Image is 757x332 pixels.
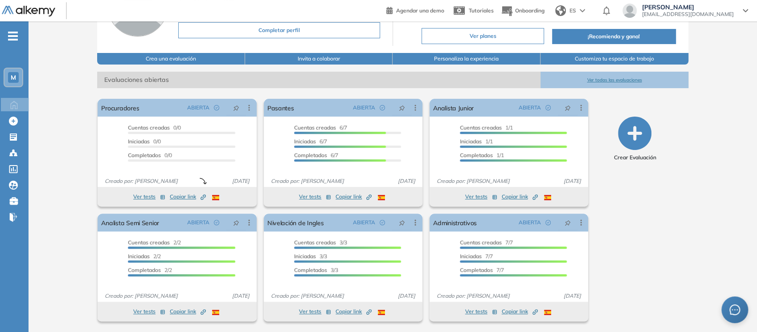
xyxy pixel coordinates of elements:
[642,11,734,18] span: [EMAIL_ADDRESS][DOMAIN_NAME]
[233,219,239,226] span: pushpin
[128,152,172,158] span: 0/0
[396,7,444,14] span: Agendar una demo
[2,6,55,17] img: Logo
[336,306,372,317] button: Copiar link
[128,253,161,259] span: 2/2
[294,152,327,158] span: Completados
[393,53,540,65] button: Personaliza la experiencia
[502,193,538,201] span: Copiar link
[299,191,331,202] button: Ver tests
[294,138,316,145] span: Iniciadas
[294,267,327,273] span: Completados
[101,99,139,117] a: Procuradores
[552,29,676,44] button: ¡Recomienda y gana!
[178,22,380,38] button: Completar perfil
[394,292,419,300] span: [DATE]
[336,308,372,316] span: Copiar link
[128,152,161,158] span: Completados
[128,253,150,259] span: Iniciadas
[267,177,348,185] span: Creado por: [PERSON_NAME]
[101,214,159,231] a: Analista Semi Senior
[245,53,393,65] button: Invita a colaborar
[267,292,348,300] span: Creado por: [PERSON_NAME]
[294,267,338,273] span: 3/3
[460,239,513,246] span: 7/7
[170,308,206,316] span: Copiar link
[558,101,577,115] button: pushpin
[544,310,551,315] img: ESP
[386,4,444,15] a: Agendar una demo
[555,5,566,16] img: world
[580,9,585,12] img: arrow
[229,292,253,300] span: [DATE]
[399,219,405,226] span: pushpin
[515,7,544,14] span: Onboarding
[469,7,494,14] span: Tutoriales
[569,7,576,15] span: ES
[433,177,513,185] span: Creado por: [PERSON_NAME]
[421,28,544,44] button: Ver planes
[294,138,327,145] span: 6/7
[558,215,577,230] button: pushpin
[565,219,571,226] span: pushpin
[399,104,405,111] span: pushpin
[540,53,688,65] button: Customiza tu espacio de trabajo
[267,99,294,117] a: Pasantes
[226,215,246,230] button: pushpin
[187,104,209,112] span: ABIERTA
[560,292,585,300] span: [DATE]
[460,267,493,273] span: Completados
[294,239,347,246] span: 3/3
[294,124,347,131] span: 6/7
[502,306,538,317] button: Copiar link
[729,304,740,315] span: message
[642,4,734,11] span: [PERSON_NAME]
[11,74,16,81] span: M
[560,177,585,185] span: [DATE]
[294,124,336,131] span: Cuentas creadas
[353,104,375,112] span: ABIERTA
[294,253,316,259] span: Iniciadas
[392,101,412,115] button: pushpin
[128,239,181,246] span: 2/2
[460,267,504,273] span: 7/7
[229,177,253,185] span: [DATE]
[433,99,474,117] a: Analista Junior
[128,124,170,131] span: Cuentas creadas
[378,310,385,315] img: ESP
[519,104,541,112] span: ABIERTA
[502,191,538,202] button: Copiar link
[170,191,206,202] button: Copiar link
[128,267,172,273] span: 2/2
[214,105,219,110] span: check-circle
[378,195,385,200] img: ESP
[353,219,375,227] span: ABIERTA
[545,105,551,110] span: check-circle
[8,35,18,37] i: -
[212,195,219,200] img: ESP
[170,193,206,201] span: Copiar link
[299,306,331,317] button: Ver tests
[465,306,497,317] button: Ver tests
[392,215,412,230] button: pushpin
[294,152,338,158] span: 6/7
[233,104,239,111] span: pushpin
[214,220,219,225] span: check-circle
[128,267,161,273] span: Completados
[170,306,206,317] button: Copiar link
[544,195,551,200] img: ESP
[501,1,544,20] button: Onboarding
[294,253,327,259] span: 3/3
[128,138,150,145] span: Iniciadas
[380,220,385,225] span: check-circle
[336,193,372,201] span: Copiar link
[540,72,688,88] button: Ver todas las evaluaciones
[101,292,181,300] span: Creado por: [PERSON_NAME]
[565,104,571,111] span: pushpin
[128,138,161,145] span: 0/0
[380,105,385,110] span: check-circle
[226,101,246,115] button: pushpin
[465,191,497,202] button: Ver tests
[212,310,219,315] img: ESP
[97,72,540,88] span: Evaluaciones abiertas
